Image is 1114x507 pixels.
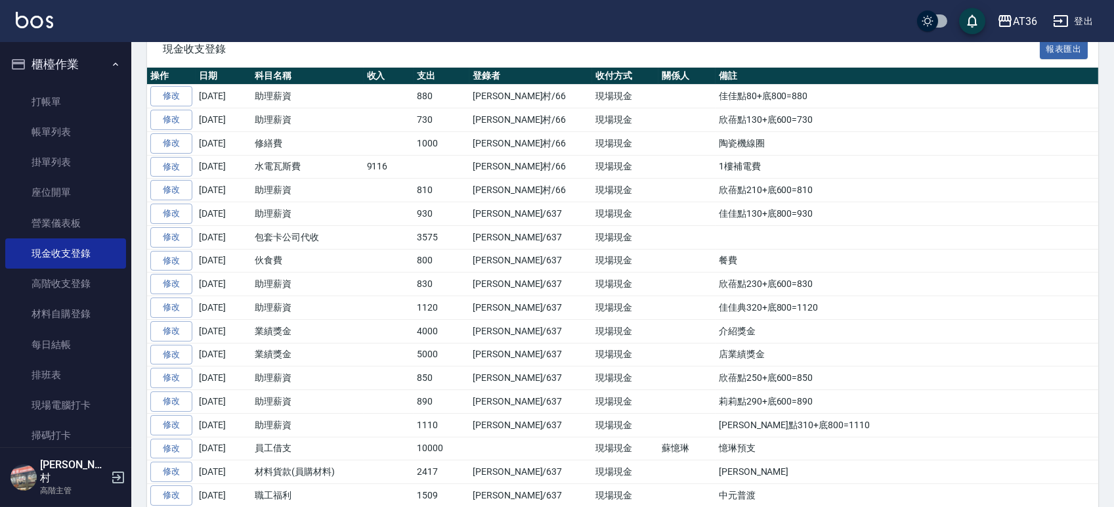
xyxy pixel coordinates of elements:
[716,273,1098,296] td: 欣蓓點230+底600=830
[716,108,1098,132] td: 欣蓓點130+底600=730
[163,43,1040,56] span: 現金收支登錄
[469,296,592,320] td: [PERSON_NAME]/637
[150,110,192,130] a: 修改
[150,345,192,365] a: 修改
[5,360,126,390] a: 排班表
[592,249,658,273] td: 現場現金
[592,460,658,484] td: 現場現金
[592,437,658,460] td: 現場現金
[414,225,469,249] td: 3575
[716,460,1098,484] td: [PERSON_NAME]
[592,366,658,390] td: 現場現金
[150,157,192,177] a: 修改
[196,131,251,155] td: [DATE]
[251,273,364,296] td: 助理薪資
[5,330,126,360] a: 每日結帳
[5,147,126,177] a: 掛單列表
[251,108,364,132] td: 助理薪資
[40,485,107,496] p: 高階主管
[251,202,364,226] td: 助理薪資
[414,460,469,484] td: 2417
[251,85,364,108] td: 助理薪資
[469,155,592,179] td: [PERSON_NAME]村/66
[1040,39,1088,60] button: 報表匯出
[196,273,251,296] td: [DATE]
[196,413,251,437] td: [DATE]
[251,343,364,366] td: 業績獎金
[251,437,364,460] td: 員工借支
[716,319,1098,343] td: 介紹獎金
[592,343,658,366] td: 現場現金
[251,460,364,484] td: 材料貨款(員購材料)
[414,131,469,155] td: 1000
[414,296,469,320] td: 1120
[592,155,658,179] td: 現場現金
[469,202,592,226] td: [PERSON_NAME]/637
[196,296,251,320] td: [DATE]
[196,202,251,226] td: [DATE]
[147,68,196,85] th: 操作
[716,202,1098,226] td: 佳佳點130+底800=930
[469,249,592,273] td: [PERSON_NAME]/637
[414,273,469,296] td: 830
[716,296,1098,320] td: 佳佳典320+底800=1120
[469,319,592,343] td: [PERSON_NAME]/637
[592,131,658,155] td: 現場現金
[150,391,192,412] a: 修改
[469,390,592,414] td: [PERSON_NAME]/637
[592,108,658,132] td: 現場現金
[5,87,126,117] a: 打帳單
[1013,13,1037,30] div: AT36
[150,485,192,506] a: 修改
[251,390,364,414] td: 助理薪資
[5,238,126,269] a: 現金收支登錄
[196,366,251,390] td: [DATE]
[16,12,53,28] img: Logo
[5,420,126,451] a: 掃碼打卡
[150,439,192,459] a: 修改
[414,202,469,226] td: 930
[716,437,1098,460] td: 憶琳預支
[5,208,126,238] a: 營業儀表板
[251,225,364,249] td: 包套卡公司代收
[414,249,469,273] td: 800
[469,131,592,155] td: [PERSON_NAME]村/66
[414,179,469,202] td: 810
[1040,42,1088,55] a: 報表匯出
[5,269,126,299] a: 高階收支登錄
[150,274,192,294] a: 修改
[251,155,364,179] td: 水電瓦斯費
[592,68,658,85] th: 收付方式
[196,249,251,273] td: [DATE]
[196,437,251,460] td: [DATE]
[251,68,364,85] th: 科目名稱
[469,85,592,108] td: [PERSON_NAME]村/66
[251,413,364,437] td: 助理薪資
[959,8,985,34] button: save
[150,204,192,224] a: 修改
[364,68,414,85] th: 收入
[11,464,37,491] img: Person
[414,390,469,414] td: 890
[592,225,658,249] td: 現場現金
[251,179,364,202] td: 助理薪資
[150,298,192,318] a: 修改
[196,155,251,179] td: [DATE]
[469,343,592,366] td: [PERSON_NAME]/637
[469,108,592,132] td: [PERSON_NAME]村/66
[150,415,192,435] a: 修改
[414,85,469,108] td: 880
[40,458,107,485] h5: [PERSON_NAME]村
[716,85,1098,108] td: 佳佳點80+底800=880
[364,155,414,179] td: 9116
[196,179,251,202] td: [DATE]
[251,131,364,155] td: 修繕費
[469,68,592,85] th: 登錄者
[414,437,469,460] td: 10000
[592,413,658,437] td: 現場現金
[592,179,658,202] td: 現場現金
[196,85,251,108] td: [DATE]
[716,413,1098,437] td: [PERSON_NAME]點310+底800=1110
[150,133,192,154] a: 修改
[150,86,192,106] a: 修改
